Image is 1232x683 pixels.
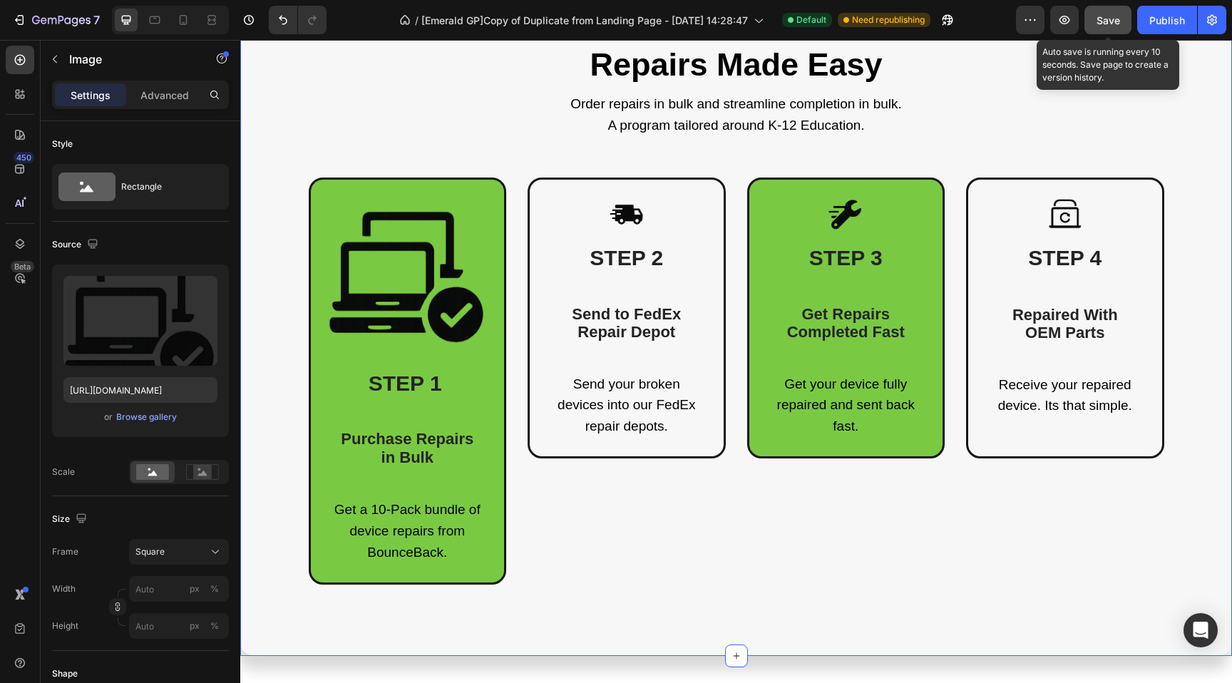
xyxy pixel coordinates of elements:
[772,266,878,284] span: Repaired With
[206,580,223,597] button: px
[121,170,208,203] div: Rectangle
[317,337,455,394] span: Send your broken devices into our FedEx repair depots.
[240,40,1232,683] iframe: Design area
[758,337,892,374] span: Receive your repaired device. Its that simple.
[140,88,189,103] p: Advanced
[308,210,465,319] p: ⁠⁠⁠⁠⁠⁠⁠
[1149,13,1185,28] div: Publish
[1084,6,1131,34] button: Save
[101,390,233,408] span: Purchase Repairs
[52,545,78,558] label: Frame
[349,206,423,230] span: STEP 2
[63,276,217,366] img: preview-image
[129,613,229,639] input: px%
[129,576,229,602] input: px%
[11,261,34,272] div: Beta
[796,14,826,26] span: Default
[569,206,642,230] span: STEP 3
[52,235,101,255] div: Source
[128,332,202,355] span: STEP 1
[93,11,100,29] p: 7
[115,410,178,424] button: Browse gallery
[186,617,203,635] button: %
[52,510,90,529] div: Size
[332,265,441,302] span: Send to FedEx Repair Depot
[52,582,76,595] label: Width
[71,88,111,103] p: Settings
[808,157,842,191] img: Alt Image
[52,667,78,680] div: Shape
[190,620,200,632] div: px
[1184,613,1218,647] div: Open Intercom Messenger
[69,51,190,68] p: Image
[129,539,229,565] button: Square
[52,620,78,632] label: Height
[367,78,624,93] span: A program tailored around K-12 Education.
[88,334,247,447] h3: Rich Text Editor. Editing area: main
[116,411,177,423] div: Browse gallery
[1097,14,1120,26] span: Save
[88,157,247,317] img: Alt Image
[588,157,622,191] img: Alt Image
[190,582,200,595] div: px
[307,208,466,321] h3: Rich Text Editor. Editing area: main
[210,620,219,632] div: %
[788,206,861,230] span: STEP 4
[852,14,925,26] span: Need republishing
[52,138,73,150] div: Style
[745,208,905,322] h3: Rich Text Editor. Editing area: main
[528,210,684,319] p: ⁠⁠⁠⁠⁠⁠⁠
[269,6,327,34] div: Undo/Redo
[141,409,193,426] span: in Bulk
[415,13,419,28] span: /
[52,466,75,478] div: Scale
[186,580,203,597] button: %
[14,152,34,163] div: 450
[421,13,748,28] span: [Emerald GP]Copy of Duplicate from Landing Page - [DATE] 14:28:47
[537,337,674,394] span: Get your device fully repaired and sent back fast.
[109,483,225,520] span: device repairs from BounceBack.
[785,284,864,302] span: OEM Parts
[206,617,223,635] button: px
[63,377,217,403] input: https://example.com/image.jpg
[526,208,686,321] h3: Rich Text Editor. Editing area: main
[94,462,240,477] span: Get a 10-Pack bundle of
[135,545,165,558] span: Square
[369,157,404,191] img: Alt Image
[210,582,219,595] div: %
[547,265,664,302] span: Get Repairs Completed Fast
[104,409,113,426] span: or
[1137,6,1197,34] button: Publish
[330,56,662,71] span: Order repairs in bulk and streamline completion in bulk.
[89,335,246,446] p: ⁠⁠⁠⁠⁠⁠⁠
[746,210,903,320] p: ⁠⁠⁠⁠⁠⁠⁠
[6,6,106,34] button: 7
